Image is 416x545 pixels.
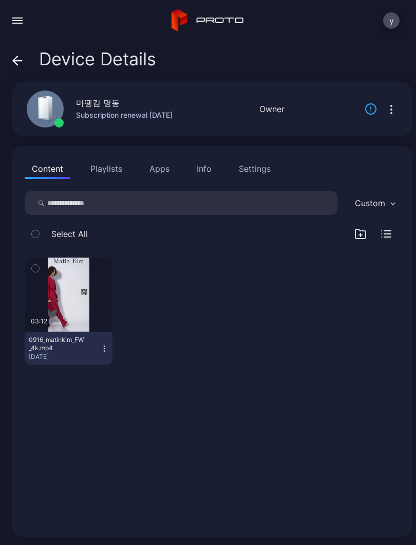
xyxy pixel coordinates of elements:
[25,158,70,179] button: Content
[232,158,278,179] button: Settings
[142,158,177,179] button: Apps
[25,332,112,365] button: 0916_matinkim_FW_4k.mp4[DATE]
[239,162,271,175] div: Settings
[29,353,100,361] div: [DATE]
[197,162,212,175] div: Info
[355,198,385,208] div: Custom
[76,109,173,121] div: Subscription renewal [DATE]
[259,103,285,115] div: Owner
[383,12,400,29] button: y
[350,191,400,215] button: Custom
[39,49,156,69] span: Device Details
[190,158,219,179] button: Info
[76,97,120,109] div: 마뗑킴 명동
[29,336,85,352] div: 0916_matinkim_FW_4k.mp4
[51,228,88,240] span: Select All
[83,158,129,179] button: Playlists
